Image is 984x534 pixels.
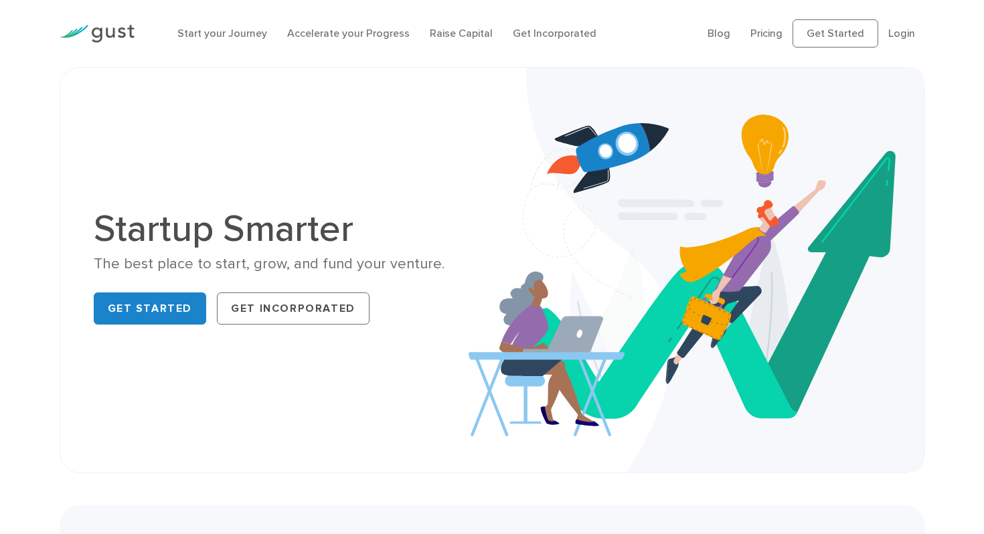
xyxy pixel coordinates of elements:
[287,27,410,39] a: Accelerate your Progress
[469,68,924,472] img: Startup Smarter Hero
[177,27,267,39] a: Start your Journey
[217,292,370,325] a: Get Incorporated
[793,19,878,48] a: Get Started
[94,254,483,274] div: The best place to start, grow, and fund your venture.
[513,27,596,39] a: Get Incorporated
[94,210,483,248] h1: Startup Smarter
[60,25,135,43] img: Gust Logo
[888,27,915,39] a: Login
[94,292,207,325] a: Get Started
[750,27,783,39] a: Pricing
[708,27,730,39] a: Blog
[430,27,493,39] a: Raise Capital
